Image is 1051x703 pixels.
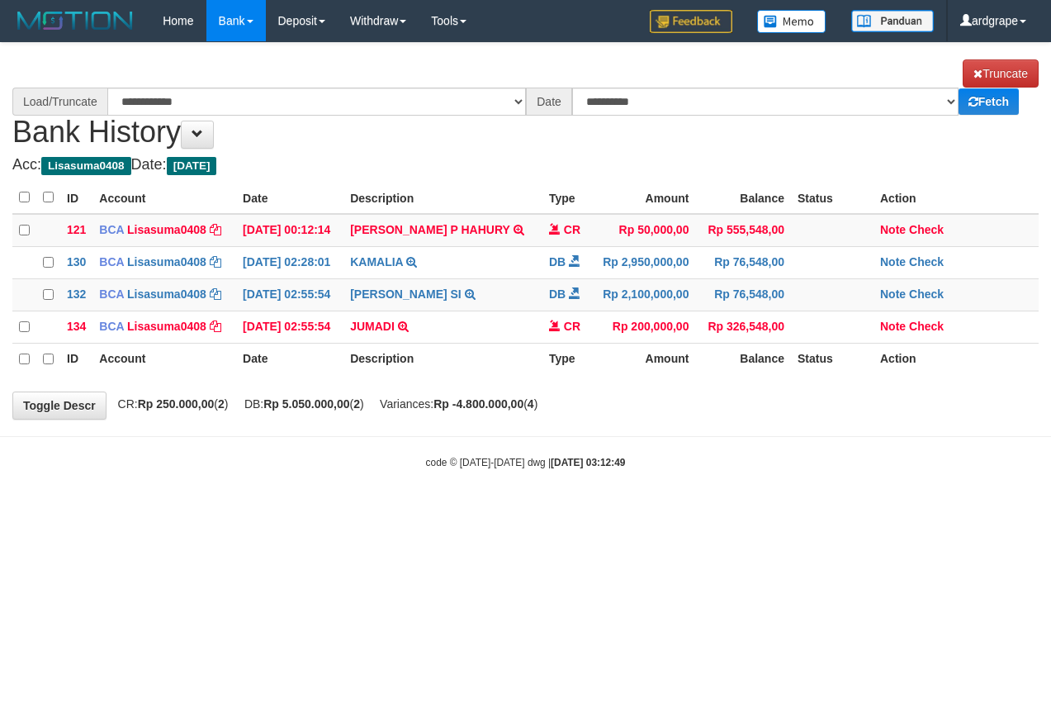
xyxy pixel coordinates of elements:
strong: 4 [528,397,534,411]
span: BCA [99,287,124,301]
th: Type [542,343,590,375]
div: Date [526,88,572,116]
th: Balance [695,343,791,375]
td: Rp 50,000,00 [589,214,695,247]
th: ID [60,182,92,214]
th: Type [542,182,590,214]
a: Toggle Descr [12,392,107,420]
span: CR [564,223,580,236]
strong: Rp 250.000,00 [138,397,215,411]
span: BCA [99,223,124,236]
span: DB [549,255,566,268]
td: Rp 76,548,00 [695,246,791,278]
span: 134 [67,320,86,333]
th: Status [791,343,873,375]
a: Note [880,287,906,301]
span: 130 [67,255,86,268]
th: Date [236,343,343,375]
a: JUMADI [350,320,395,333]
a: Check [909,255,944,268]
th: Action [873,182,1039,214]
span: 132 [67,287,86,301]
a: Check [909,287,944,301]
a: [PERSON_NAME] P HAHURY [350,223,509,236]
th: Amount [589,343,695,375]
span: BCA [99,320,124,333]
span: Lisasuma0408 [41,157,131,175]
strong: Rp -4.800.000,00 [433,397,523,411]
td: Rp 2,100,000,00 [589,278,695,311]
td: Rp 555,548,00 [695,214,791,247]
a: Lisasuma0408 [127,287,206,301]
a: Note [880,320,906,333]
th: Date [236,182,343,214]
a: Truncate [963,59,1039,88]
img: MOTION_logo.png [12,8,138,33]
strong: 2 [218,397,225,411]
th: ID [60,343,92,375]
td: Rp 326,548,00 [695,311,791,343]
span: DB [549,287,566,301]
th: Status [791,182,873,214]
th: Description [343,182,542,214]
td: [DATE] 00:12:14 [236,214,343,247]
strong: 2 [353,397,360,411]
img: Feedback.jpg [650,10,732,33]
th: Description [343,343,542,375]
a: Lisasuma0408 [127,320,206,333]
strong: [DATE] 03:12:49 [551,457,625,468]
div: Load/Truncate [12,88,107,116]
td: Rp 76,548,00 [695,278,791,311]
td: [DATE] 02:55:54 [236,278,343,311]
small: code © [DATE]-[DATE] dwg | [426,457,626,468]
a: Note [880,255,906,268]
th: Balance [695,182,791,214]
th: Action [873,343,1039,375]
a: Lisasuma0408 [127,223,206,236]
a: Fetch [959,88,1019,115]
th: Account [92,182,236,214]
a: KAMALIA [350,255,403,268]
span: BCA [99,255,124,268]
h1: Bank History [12,59,1039,149]
img: panduan.png [851,10,934,32]
img: Button%20Memo.svg [757,10,826,33]
strong: Rp 5.050.000,00 [263,397,349,411]
span: CR: ( ) DB: ( ) Variances: ( ) [110,397,538,411]
a: Lisasuma0408 [127,255,206,268]
a: [PERSON_NAME] SI [350,287,462,301]
a: Check [909,320,944,333]
td: Rp 200,000,00 [589,311,695,343]
td: [DATE] 02:28:01 [236,246,343,278]
td: [DATE] 02:55:54 [236,311,343,343]
span: 121 [67,223,86,236]
span: [DATE] [167,157,217,175]
th: Amount [589,182,695,214]
a: Check [909,223,944,236]
a: Note [880,223,906,236]
td: Rp 2,950,000,00 [589,246,695,278]
h4: Acc: Date: [12,157,1039,173]
th: Account [92,343,236,375]
span: CR [564,320,580,333]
